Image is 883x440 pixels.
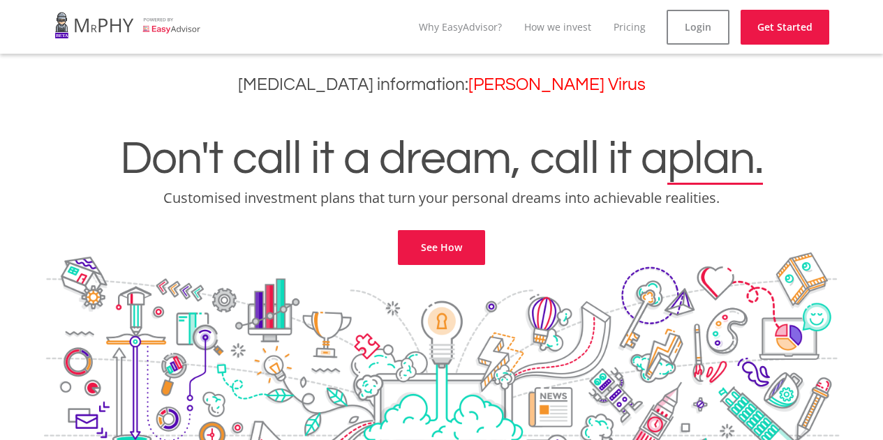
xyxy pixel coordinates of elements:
[10,188,873,208] p: Customised investment plans that turn your personal dreams into achievable realities.
[667,10,729,45] a: Login
[10,135,873,183] h1: Don't call it a dream, call it a
[398,230,485,265] a: See How
[10,75,873,95] h3: [MEDICAL_DATA] information:
[419,20,502,33] a: Why EasyAdvisor?
[468,76,646,93] a: [PERSON_NAME] Virus
[614,20,646,33] a: Pricing
[667,135,763,183] span: plan.
[524,20,591,33] a: How we invest
[741,10,829,45] a: Get Started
